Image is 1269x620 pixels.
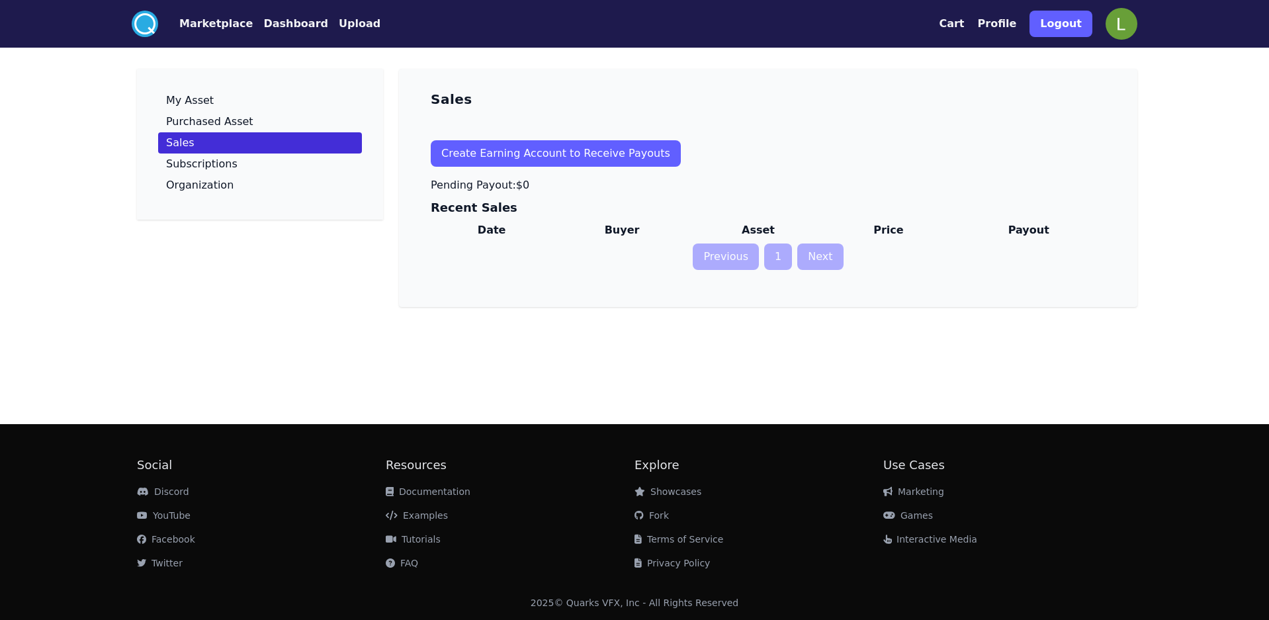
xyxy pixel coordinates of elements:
[179,16,253,32] button: Marketplace
[883,510,933,521] a: Games
[883,534,977,545] a: Interactive Media
[158,175,362,196] a: Organization
[825,217,951,244] th: Price
[158,16,253,32] a: Marketplace
[634,456,883,474] h2: Explore
[552,217,691,244] th: Buyer
[978,16,1017,32] button: Profile
[431,90,472,109] h3: Sales
[431,217,552,244] th: Date
[634,558,710,568] a: Privacy Policy
[263,16,328,32] button: Dashboard
[137,456,386,474] h2: Social
[339,16,380,32] button: Upload
[431,179,516,191] label: Pending Payout:
[137,534,195,545] a: Facebook
[883,486,944,497] a: Marketing
[939,16,964,32] button: Cart
[137,510,191,521] a: YouTube
[634,534,723,545] a: Terms of Service
[1106,8,1137,40] img: profile
[431,177,529,193] div: $ 0
[431,130,1106,177] a: Create Earning Account to Receive Payouts
[431,140,681,167] button: Create Earning Account to Receive Payouts
[797,244,843,270] a: Next
[531,596,739,609] div: 2025 © Quarks VFX, Inc - All Rights Reserved
[386,558,418,568] a: FAQ
[693,244,759,270] a: Previous
[158,132,362,154] a: Sales
[166,159,238,169] p: Subscriptions
[764,244,792,270] a: 1
[431,199,1106,217] h1: Recent Sales
[1029,5,1092,42] a: Logout
[166,116,253,127] p: Purchased Asset
[253,16,328,32] a: Dashboard
[166,180,234,191] p: Organization
[137,558,183,568] a: Twitter
[634,486,701,497] a: Showcases
[386,510,448,521] a: Examples
[1029,11,1092,37] button: Logout
[386,456,634,474] h2: Resources
[137,486,189,497] a: Discord
[328,16,380,32] a: Upload
[952,217,1106,244] th: Payout
[386,486,470,497] a: Documentation
[158,111,362,132] a: Purchased Asset
[386,534,441,545] a: Tutorials
[166,95,214,106] p: My Asset
[166,138,195,148] p: Sales
[158,154,362,175] a: Subscriptions
[883,456,1132,474] h2: Use Cases
[158,90,362,111] a: My Asset
[691,217,825,244] th: Asset
[634,510,669,521] a: Fork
